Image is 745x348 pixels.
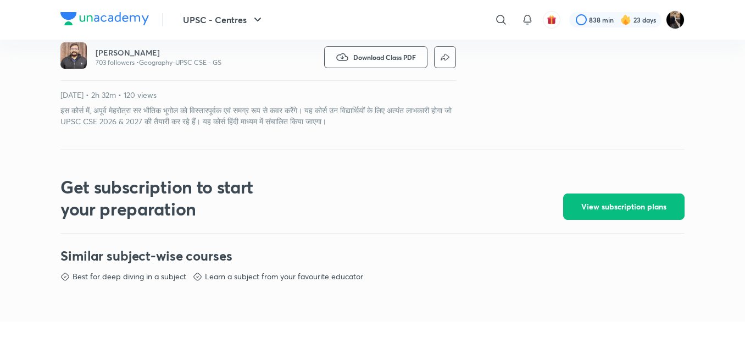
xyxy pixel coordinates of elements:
[73,271,186,282] p: Best for deep diving in a subject
[666,10,685,29] img: amit tripathi
[353,53,416,62] span: Download Class PDF
[205,271,363,282] p: Learn a subject from your favourite educator
[60,42,87,71] a: Avatar
[547,15,557,25] img: avatar
[324,46,427,68] button: Download Class PDF
[60,105,456,127] p: इस कोर्स में, अपूर्व मेहरोत्रा सर भौतिक भूगोल को विस्तारपूर्वक एवं समग्र रूप से कवर करेंगे। यह को...
[563,194,685,220] button: View subscription plans
[60,42,87,69] img: Avatar
[60,90,456,101] p: [DATE] • 2h 32m • 120 views
[176,9,271,31] button: UPSC - Centres
[60,12,149,28] a: Company Logo
[60,247,685,264] h3: Similar subject-wise courses
[620,14,631,25] img: streak
[581,201,666,212] span: View subscription plans
[96,47,221,58] a: [PERSON_NAME]
[543,11,560,29] button: avatar
[60,12,149,25] img: Company Logo
[60,176,286,220] h2: Get subscription to start your preparation
[96,58,221,67] p: 703 followers • Geography-UPSC CSE - GS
